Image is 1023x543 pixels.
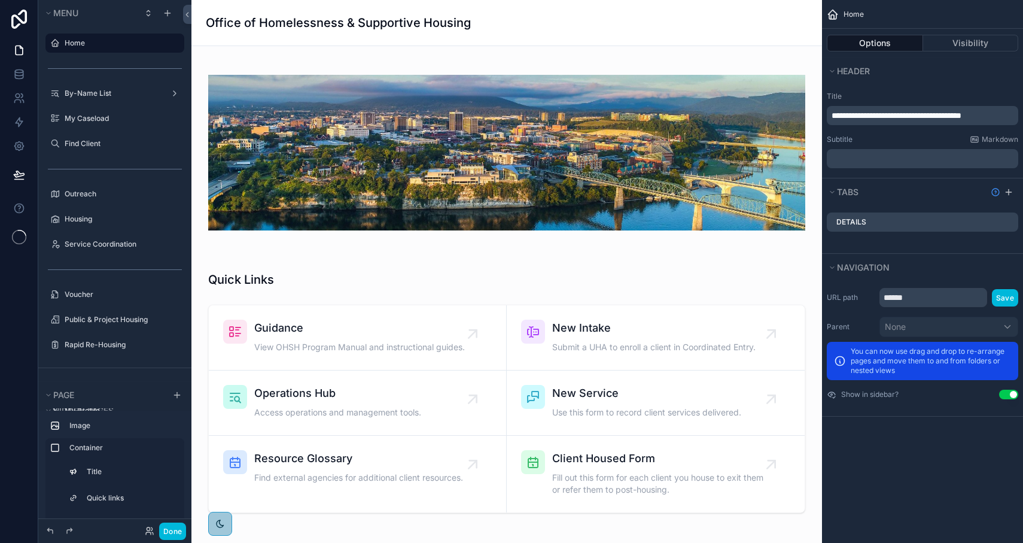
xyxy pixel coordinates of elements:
label: By-Name List [65,89,160,98]
button: Menu [43,5,136,22]
button: Page [43,387,165,404]
span: Tabs [837,187,858,197]
label: Show in sidebar? [841,390,899,399]
div: scrollable content [827,149,1018,168]
div: scrollable content [827,106,1018,125]
label: Outreach [65,189,177,199]
button: Options [827,35,923,51]
label: Find Client [65,139,177,148]
label: Voucher [65,290,177,299]
label: Subtitle [827,135,852,144]
h1: Office of Homelessness & Supportive Housing [206,14,471,31]
p: You can now use drag and drop to re-arrange pages and move them to and from folders or nested views [851,347,1011,375]
label: Title [87,467,172,477]
button: Done [159,523,186,540]
span: None [885,321,906,333]
span: Home [844,10,864,19]
label: Home [65,38,177,48]
label: Image [69,421,175,430]
span: Add a new section [84,517,145,527]
button: Tabs [827,184,986,201]
button: Save [992,289,1018,307]
label: Quick links [87,493,172,503]
svg: Show help information [991,187,1000,197]
span: Navigation [837,262,890,272]
label: Container [69,443,175,453]
span: Header [837,66,870,76]
button: None [879,317,1018,337]
button: Visibility [923,35,1019,51]
label: Rapid Re-Housing [65,340,177,350]
label: Parent [827,322,875,332]
label: My Caseload [65,114,177,123]
label: Details [836,217,866,227]
label: Housing [65,214,177,224]
span: Page [53,390,74,400]
label: URL path [827,293,875,302]
label: Title [827,92,1018,101]
label: Public & Project Housing [65,315,177,324]
label: Service Coordination [65,239,177,249]
span: Menu [53,8,78,18]
button: Header [827,63,1011,80]
button: Navigation [827,259,1011,276]
span: Markdown [982,135,1018,144]
a: Markdown [970,135,1018,144]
